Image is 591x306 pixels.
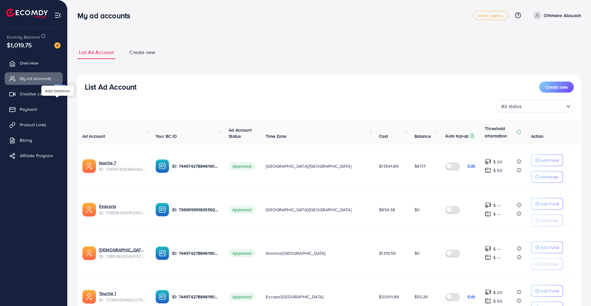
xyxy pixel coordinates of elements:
[414,250,420,256] span: $0
[531,171,563,183] button: Withdraw
[493,202,501,209] p: $ ---
[266,207,352,213] span: [GEOGRAPHIC_DATA]/[GEOGRAPHIC_DATA]
[77,11,135,20] h3: My ad accounts
[229,293,255,301] span: Approved
[379,163,398,169] span: $13541.89
[485,125,515,140] p: Threshold information
[99,203,146,209] a: Evaxoria
[493,158,502,166] p: $ 20
[485,289,491,296] img: top-up amount
[531,285,563,297] button: Add Fund
[79,49,114,56] span: List Ad Account
[229,206,255,214] span: Approved
[20,75,51,82] span: My ad accounts
[82,159,96,173] img: ic-ads-acc.e4c84228.svg
[5,103,63,115] a: Payment
[129,49,155,56] span: Create new
[82,290,96,304] img: ic-ads-acc.e4c84228.svg
[540,260,558,268] p: Withdraw
[20,91,50,97] span: Creative center
[229,127,252,139] span: Ad Account Status
[172,162,219,170] p: ID: 7449742788461903889
[414,207,420,213] span: $0
[172,293,219,300] p: ID: 7449742788461903889
[540,287,559,295] p: Add Fund
[82,246,96,260] img: ic-ads-acc.e4c84228.svg
[531,133,543,139] span: Action
[156,159,169,173] img: ic-ba-acc.ded83a64.svg
[99,290,146,296] a: Touche 1
[156,133,177,139] span: Your BC ID
[82,133,105,139] span: Ad Account
[493,245,501,253] p: $ ---
[5,88,63,100] a: Creative centerNew
[485,167,491,174] img: top-up amount
[544,12,581,19] p: Othmane Allouach
[485,202,491,208] img: top-up amount
[531,258,563,270] button: Withdraw
[540,173,558,181] p: Withdraw
[565,278,586,301] iframe: Chat
[5,57,63,69] a: Overview
[229,249,255,257] span: Approved
[99,247,146,259] div: <span class='underline'>Shaitea 1</span></br>7280382000475799554
[473,11,509,20] a: white_agency
[379,207,395,213] span: $854.38
[85,82,136,91] h3: List Ad Account
[493,167,502,174] p: $ 50
[5,72,63,85] a: My ad accounts
[445,132,468,140] p: Auto top-up
[20,153,53,159] span: Affiliate Program
[6,9,48,18] img: logo
[493,289,502,296] p: $ 20
[414,163,426,169] span: $67.17
[485,245,491,252] img: top-up amount
[468,293,475,300] p: Edit
[540,157,559,164] p: Add Fund
[156,246,169,260] img: ic-ba-acc.ded83a64.svg
[7,34,40,40] span: Ecomdy Balance
[266,133,286,139] span: Time Zone
[99,247,146,253] a: [DEMOGRAPHIC_DATA] 1
[540,244,559,251] p: Add Fund
[531,11,581,19] a: Othmane Allouach
[539,82,574,93] button: Create new
[99,160,146,172] div: <span class='underline'>touche 7</span></br>7345414053650628609
[266,294,323,300] span: Europe/[GEOGRAPHIC_DATA]
[485,211,491,217] img: top-up amount
[99,290,146,303] div: <span class='underline'>Touche 1</span></br>7278435646220746754
[20,122,46,128] span: Product Links
[99,253,146,259] span: ID: 7280382000475799554
[540,217,558,224] p: Withdraw
[82,203,96,216] img: ic-ads-acc.e4c84228.svg
[54,42,60,48] img: image
[531,215,563,226] button: Withdraw
[172,249,219,257] p: ID: 7449742788461903889
[485,298,491,304] img: top-up amount
[99,297,146,303] span: ID: 7278435646220746754
[478,14,503,18] span: white_agency
[531,198,563,210] button: Add Fund
[54,12,61,19] img: menu
[20,137,32,143] span: Billing
[531,241,563,253] button: Add Fund
[5,119,63,131] a: Product Links
[5,149,63,162] a: Affiliate Program
[99,166,146,172] span: ID: 7345414053650628609
[493,210,501,218] p: $ ---
[493,297,502,305] p: $ 50
[540,200,559,207] p: Add Fund
[266,163,352,169] span: [GEOGRAPHIC_DATA]/[GEOGRAPHIC_DATA]
[5,134,63,146] a: Billing
[7,40,32,49] span: $1,019.75
[524,101,564,111] input: Search for option
[266,250,325,256] span: America/[GEOGRAPHIC_DATA]
[414,294,428,300] span: $53.26
[20,60,38,66] span: Overview
[156,290,169,304] img: ic-ba-acc.ded83a64.svg
[468,162,475,170] p: Edit
[500,102,523,111] span: All status
[485,158,491,165] img: top-up amount
[493,254,501,261] p: $ ---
